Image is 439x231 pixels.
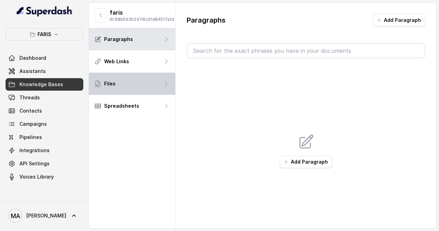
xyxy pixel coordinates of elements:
[6,78,83,91] a: Knowledge Bases
[19,81,63,88] span: Knowledge Bases
[19,55,46,61] span: Dashboard
[6,118,83,130] a: Campaigns
[19,68,46,75] span: Assistants
[6,52,83,64] a: Dashboard
[6,28,83,41] button: FARIS
[6,105,83,117] a: Contacts
[6,91,83,104] a: Threads
[26,212,66,219] span: [PERSON_NAME]
[6,144,83,157] a: Integrations
[280,156,332,168] button: Add Paragraph
[187,44,424,58] input: Search for the exact phrases you have in your documents
[19,160,50,167] span: API Settings
[11,212,20,220] text: MA
[19,107,42,114] span: Contacts
[6,65,83,77] a: Assistants
[110,8,174,17] p: faris
[19,147,50,154] span: Integrations
[19,121,47,127] span: Campaigns
[6,206,83,225] a: [PERSON_NAME]
[17,6,73,17] img: light.svg
[110,17,174,22] p: ID: 68b593b24116c91d84517afd
[104,58,129,65] p: Web Links
[6,157,83,170] a: API Settings
[373,14,425,26] button: Add Paragraph
[19,94,40,101] span: Threads
[104,102,139,109] p: Spreadsheets
[104,36,133,43] p: Paragraphs
[187,15,226,25] p: Paragraphs
[6,131,83,143] a: Pipelines
[19,173,54,180] span: Voices Library
[104,80,116,87] p: Files
[37,30,51,39] p: FARIS
[6,171,83,183] a: Voices Library
[19,134,42,141] span: Pipelines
